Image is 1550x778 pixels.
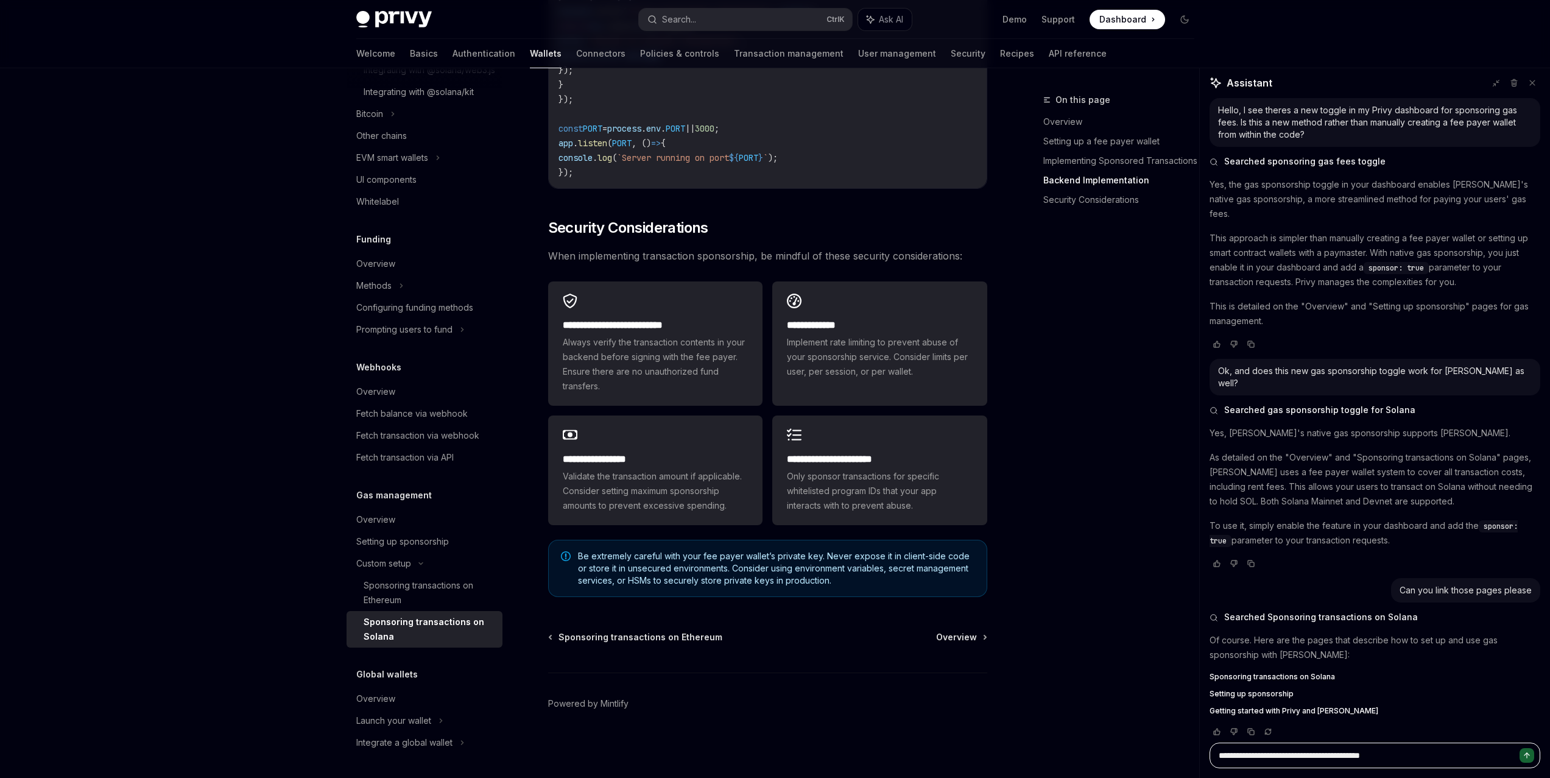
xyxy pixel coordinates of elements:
span: = [602,123,607,134]
span: . [661,123,666,134]
span: } [558,79,563,90]
span: . [593,152,597,163]
button: Searched gas sponsorship toggle for Solana [1210,404,1540,416]
span: env [646,123,661,134]
a: Fetch balance via webhook [347,403,502,425]
span: Assistant [1227,76,1272,90]
span: , () [632,138,651,149]
a: Overview [1043,112,1204,132]
a: API reference [1049,39,1107,68]
a: Authentication [453,39,515,68]
button: Send message [1520,748,1534,763]
a: Sponsoring transactions on Ethereum [347,575,502,611]
a: Overview [347,509,502,531]
a: Demo [1002,13,1027,26]
p: Of course. Here are the pages that describe how to set up and use gas sponsorship with [PERSON_NA... [1210,633,1540,662]
div: Bitcoin [356,107,383,121]
div: Search... [662,12,696,27]
div: Configuring funding methods [356,300,473,315]
a: Overview [347,688,502,710]
span: sponsor: true [1210,522,1518,546]
a: Wallets [530,39,562,68]
div: Can you link those pages please [1400,584,1532,596]
a: Basics [410,39,438,68]
a: Setting up a fee payer wallet [1043,132,1204,151]
span: ( [612,152,617,163]
h5: Global wallets [356,667,418,682]
div: Methods [356,278,392,293]
h5: Gas management [356,488,432,503]
div: Fetch balance via webhook [356,406,468,421]
p: Yes, [PERSON_NAME]'s native gas sponsorship supports [PERSON_NAME]. [1210,426,1540,440]
span: Ctrl K [826,15,845,24]
span: => [651,138,661,149]
span: ` [763,152,768,163]
div: Other chains [356,129,407,143]
button: Searched sponsoring gas fees toggle [1210,155,1540,168]
a: Setting up sponsorship [1210,689,1540,699]
a: Transaction management [734,39,844,68]
span: PORT [612,138,632,149]
span: app [558,138,573,149]
span: }); [558,94,573,105]
div: Sponsoring transactions on Solana [364,615,495,644]
span: Validate the transaction amount if applicable. Consider setting maximum sponsorship amounts to pr... [563,469,748,513]
span: PORT [583,123,602,134]
a: Setting up sponsorship [347,531,502,553]
span: . [573,138,578,149]
div: Fetch transaction via webhook [356,428,479,443]
p: Yes, the gas sponsorship toggle in your dashboard enables [PERSON_NAME]'s native gas sponsorship,... [1210,177,1540,221]
span: On this page [1055,93,1110,107]
a: Welcome [356,39,395,68]
span: console [558,152,593,163]
span: PORT [739,152,758,163]
span: { [661,138,666,149]
span: Setting up sponsorship [1210,689,1294,699]
a: Configuring funding methods [347,297,502,319]
span: Searched gas sponsorship toggle for Solana [1224,404,1415,416]
span: }); [558,65,573,76]
a: Dashboard [1090,10,1165,29]
span: }); [558,167,573,178]
span: Always verify the transaction contents in your backend before signing with the fee payer. Ensure ... [563,335,748,394]
p: This approach is simpler than manually creating a fee payer wallet or setting up smart contract w... [1210,231,1540,289]
a: Overview [347,253,502,275]
span: listen [578,138,607,149]
span: Security Considerations [548,218,708,238]
span: ( [607,138,612,149]
span: Implement rate limiting to prevent abuse of your sponsorship service. Consider limits per user, p... [787,335,972,379]
div: Launch your wallet [356,713,431,728]
a: Security Considerations [1043,190,1204,210]
span: . [641,123,646,134]
button: Searched Sponsoring transactions on Solana [1210,611,1540,623]
a: Fetch transaction via webhook [347,425,502,447]
div: Whitelabel [356,194,399,209]
span: Be extremely careful with your fee payer wallet’s private key. Never expose it in client-side cod... [578,550,974,587]
div: Hello, I see theres a new toggle in my Privy dashboard for sponsoring gas fees. Is this a new met... [1218,104,1532,141]
span: Overview [936,631,977,643]
p: As detailed on the "Overview" and "Sponsoring transactions on Solana" pages, [PERSON_NAME] uses a... [1210,450,1540,509]
span: When implementing transaction sponsorship, be mindful of these security considerations: [548,247,987,264]
a: Overview [936,631,986,643]
div: Setting up sponsorship [356,534,449,549]
div: Overview [356,691,395,706]
div: Prompting users to fund [356,322,453,337]
div: Overview [356,384,395,399]
button: Ask AI [858,9,912,30]
a: Overview [347,381,502,403]
button: Toggle dark mode [1175,10,1194,29]
svg: Note [561,551,571,561]
a: Sponsoring transactions on Ethereum [549,631,722,643]
span: Only sponsor transactions for specific whitelisted program IDs that your app interacts with to pr... [787,469,972,513]
div: Overview [356,512,395,527]
img: dark logo [356,11,432,28]
span: Searched Sponsoring transactions on Solana [1224,611,1418,623]
a: Fetch transaction via API [347,447,502,469]
span: ); [768,152,778,163]
a: User management [858,39,936,68]
span: Sponsoring transactions on Ethereum [558,631,722,643]
button: Search...CtrlK [639,9,852,30]
div: Fetch transaction via API [356,450,454,465]
p: To use it, simply enable the feature in your dashboard and add the parameter to your transaction ... [1210,518,1540,548]
a: Security [951,39,985,68]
